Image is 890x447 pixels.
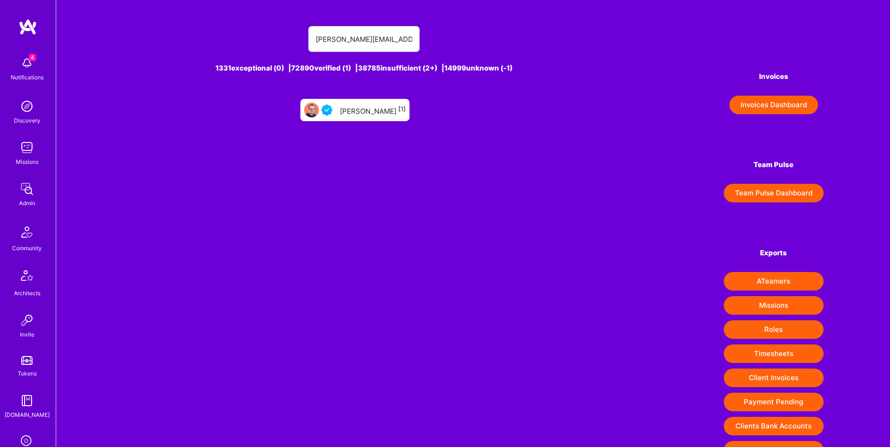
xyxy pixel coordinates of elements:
[724,369,824,387] button: Client Invoices
[724,272,824,291] button: ATeamers
[340,104,406,116] div: [PERSON_NAME]
[18,391,36,410] img: guide book
[304,103,319,117] img: User Avatar
[297,95,413,125] a: User AvatarVetted A.Teamer[PERSON_NAME][1]
[724,72,824,81] h4: Invoices
[724,296,824,315] button: Missions
[16,157,39,167] div: Missions
[16,221,38,243] img: Community
[18,369,37,378] div: Tokens
[724,344,824,363] button: Timesheets
[21,356,32,365] img: tokens
[16,266,38,288] img: Architects
[18,180,36,198] img: admin teamwork
[724,249,824,257] h4: Exports
[29,54,36,61] span: 4
[724,417,824,435] button: Clients Bank Accounts
[5,410,50,420] div: [DOMAIN_NAME]
[123,63,605,73] div: 1331 exceptional (0) | 72890 verified (1) | 38785 insufficient (2+) | 14999 unknown (-1)
[18,54,36,72] img: bell
[316,27,412,51] input: Search for an A-Teamer
[398,105,406,112] sup: [1]
[724,184,824,202] button: Team Pulse Dashboard
[321,104,332,116] img: Vetted A.Teamer
[729,96,818,114] button: Invoices Dashboard
[18,97,36,116] img: discovery
[14,288,40,298] div: Architects
[19,19,37,35] img: logo
[18,138,36,157] img: teamwork
[724,161,824,169] h4: Team Pulse
[11,72,44,82] div: Notifications
[18,311,36,330] img: Invite
[12,243,42,253] div: Community
[14,116,40,125] div: Discovery
[724,96,824,114] a: Invoices Dashboard
[19,198,35,208] div: Admin
[724,393,824,411] button: Payment Pending
[724,320,824,339] button: Roles
[20,330,34,339] div: Invite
